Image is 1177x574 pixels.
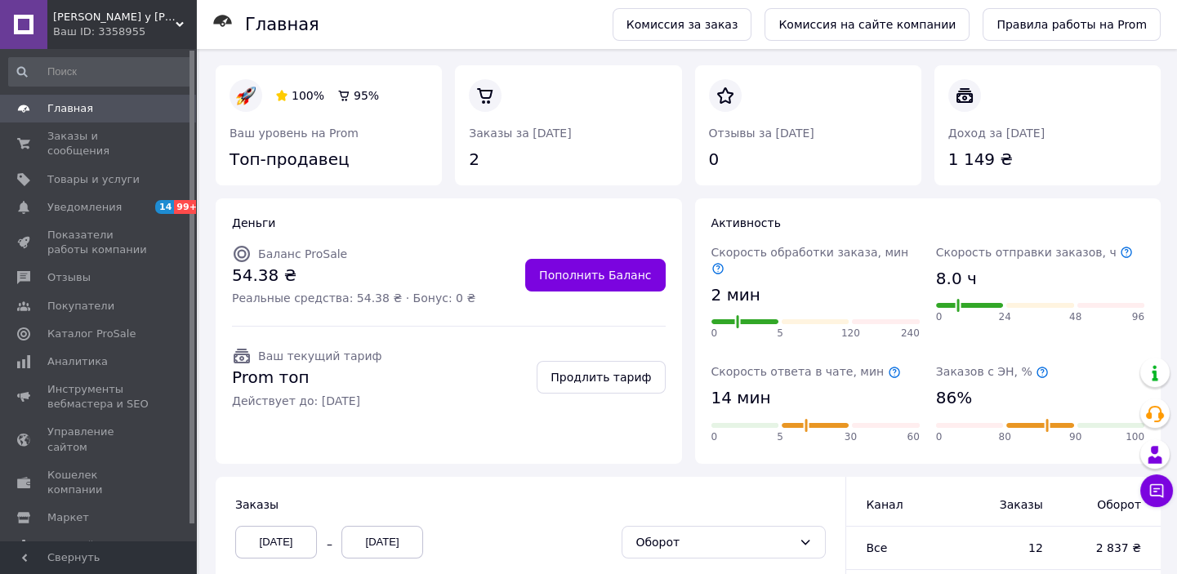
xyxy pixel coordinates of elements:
[232,290,475,306] span: Реальные средства: 54.38 ₴ · Бонус: 0 ₴
[341,526,423,558] div: [DATE]
[777,327,783,340] span: 5
[936,267,977,291] span: 8.0 ч
[537,361,665,394] a: Продлить тариф
[777,430,783,444] span: 5
[232,216,275,229] span: Деньги
[711,216,781,229] span: Активность
[47,382,151,412] span: Инструменты вебмастера и SEO
[47,510,89,525] span: Маркет
[936,430,943,444] span: 0
[1140,474,1173,507] button: Чат с покупателем
[47,468,151,497] span: Кошелек компании
[1069,310,1081,324] span: 48
[232,264,475,287] span: 54.38 ₴
[613,8,752,41] a: Комиссия за заказ
[47,228,151,257] span: Показатели работы компании
[711,386,771,410] span: 14 мин
[47,172,140,187] span: Товары и услуги
[711,246,909,275] span: Скорость обработки заказа, мин
[1076,540,1141,556] span: 2 837 ₴
[1069,430,1081,444] span: 90
[235,526,317,558] div: [DATE]
[711,283,760,307] span: 2 мин
[999,310,1011,324] span: 24
[711,365,901,378] span: Скорость ответа в чате, мин
[866,541,887,554] span: Все
[232,393,381,409] span: Действует до: [DATE]
[711,430,718,444] span: 0
[47,354,108,369] span: Аналитика
[53,10,176,24] span: Канцтовары у Евдокии "uEvdoki"
[47,425,151,454] span: Управление сайтом
[47,200,122,215] span: Уведомления
[525,259,665,291] a: Пополнить Баланс
[635,533,792,551] div: Оборот
[936,246,1133,259] span: Скорость отправки заказов, ч
[936,386,972,410] span: 86%
[53,24,196,39] div: Ваш ID: 3358955
[1126,430,1144,444] span: 100
[258,349,381,363] span: Ваш текущий тариф
[711,327,718,340] span: 0
[1076,496,1141,513] span: Оборот
[235,498,279,511] span: Заказы
[765,8,970,41] a: Комиссия на сайте компании
[354,89,379,102] span: 95%
[258,247,347,260] span: Баланс ProSale
[155,200,174,214] span: 14
[841,327,860,340] span: 120
[971,496,1043,513] span: Заказы
[845,430,857,444] span: 30
[47,538,107,553] span: Настройки
[866,498,903,511] span: Канал
[47,299,114,314] span: Покупатели
[47,327,136,341] span: Каталог ProSale
[174,200,201,214] span: 99+
[936,310,943,324] span: 0
[901,327,920,340] span: 240
[936,365,1049,378] span: Заказов с ЭН, %
[983,8,1161,41] a: Правила работы на Prom
[245,15,319,34] h1: Главная
[47,101,93,116] span: Главная
[292,89,324,102] span: 100%
[47,270,91,285] span: Отзывы
[232,366,381,389] span: Prom топ
[1132,310,1144,324] span: 96
[47,129,151,158] span: Заказы и сообщения
[971,540,1043,556] span: 12
[907,430,919,444] span: 60
[999,430,1011,444] span: 80
[8,57,192,87] input: Поиск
